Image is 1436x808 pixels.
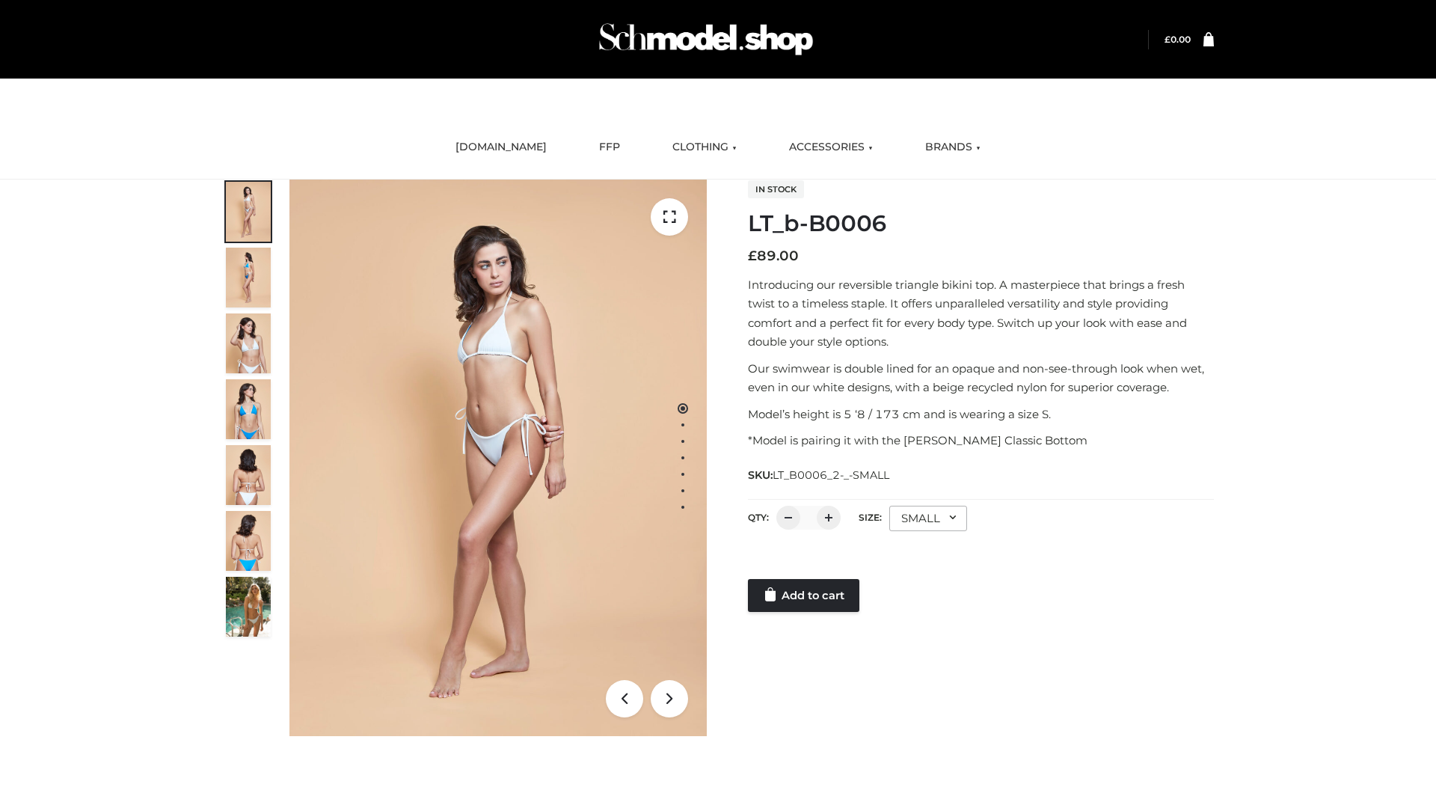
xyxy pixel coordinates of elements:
[748,431,1214,450] p: *Model is pairing it with the [PERSON_NAME] Classic Bottom
[859,512,882,523] label: Size:
[889,506,967,531] div: SMALL
[661,131,748,164] a: CLOTHING
[748,248,757,264] span: £
[914,131,992,164] a: BRANDS
[778,131,884,164] a: ACCESSORIES
[1165,34,1170,45] span: £
[748,180,804,198] span: In stock
[226,445,271,505] img: ArielClassicBikiniTop_CloudNine_AzureSky_OW114ECO_7-scaled.jpg
[1165,34,1191,45] bdi: 0.00
[226,577,271,637] img: Arieltop_CloudNine_AzureSky2.jpg
[289,180,707,736] img: ArielClassicBikiniTop_CloudNine_AzureSky_OW114ECO_1
[748,579,859,612] a: Add to cart
[444,131,558,164] a: [DOMAIN_NAME]
[773,468,889,482] span: LT_B0006_2-_-SMALL
[748,512,769,523] label: QTY:
[226,379,271,439] img: ArielClassicBikiniTop_CloudNine_AzureSky_OW114ECO_4-scaled.jpg
[748,275,1214,352] p: Introducing our reversible triangle bikini top. A masterpiece that brings a fresh twist to a time...
[1165,34,1191,45] a: £0.00
[226,511,271,571] img: ArielClassicBikiniTop_CloudNine_AzureSky_OW114ECO_8-scaled.jpg
[748,359,1214,397] p: Our swimwear is double lined for an opaque and non-see-through look when wet, even in our white d...
[226,182,271,242] img: ArielClassicBikiniTop_CloudNine_AzureSky_OW114ECO_1-scaled.jpg
[748,248,799,264] bdi: 89.00
[748,466,891,484] span: SKU:
[748,405,1214,424] p: Model’s height is 5 ‘8 / 173 cm and is wearing a size S.
[588,131,631,164] a: FFP
[226,248,271,307] img: ArielClassicBikiniTop_CloudNine_AzureSky_OW114ECO_2-scaled.jpg
[226,313,271,373] img: ArielClassicBikiniTop_CloudNine_AzureSky_OW114ECO_3-scaled.jpg
[594,10,818,69] img: Schmodel Admin 964
[748,210,1214,237] h1: LT_b-B0006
